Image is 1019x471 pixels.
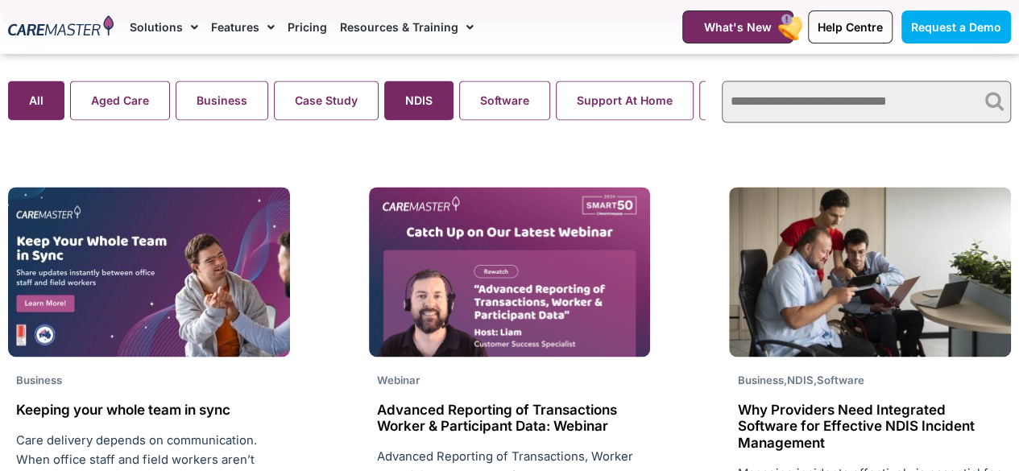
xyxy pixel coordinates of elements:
span: , , [737,374,864,386]
img: CM Generic Facebook Post-6 [8,187,290,357]
a: What's New [682,10,793,43]
a: Request a Demo [901,10,1011,43]
button: NDIS [384,81,454,120]
h2: Keeping your whole team in sync [16,401,282,417]
img: REWATCH Advanced Reporting of Transactions, Worker & Participant Data_Website Thumb [369,187,651,357]
span: Business [16,374,62,386]
span: Webinar [377,374,420,386]
span: What's New [704,20,772,34]
button: Webinar [699,81,787,120]
button: Aged Care [70,81,170,120]
button: All [8,81,64,120]
button: Software [459,81,550,120]
span: Business [737,374,783,386]
span: NDIS [786,374,813,386]
h2: Advanced Reporting of Transactions Worker & Participant Data: Webinar [377,401,643,434]
span: Request a Demo [911,20,1001,34]
span: Software [816,374,864,386]
button: Support At Home [556,81,694,120]
img: CareMaster Logo [8,15,114,39]
h2: Why Providers Need Integrated Software for Effective NDIS Incident Management [737,401,1003,450]
button: Case Study [274,81,379,120]
a: Help Centre [808,10,893,43]
button: Business [176,81,268,120]
img: man-wheelchair-working-front-view [729,187,1011,357]
span: Help Centre [818,20,883,34]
